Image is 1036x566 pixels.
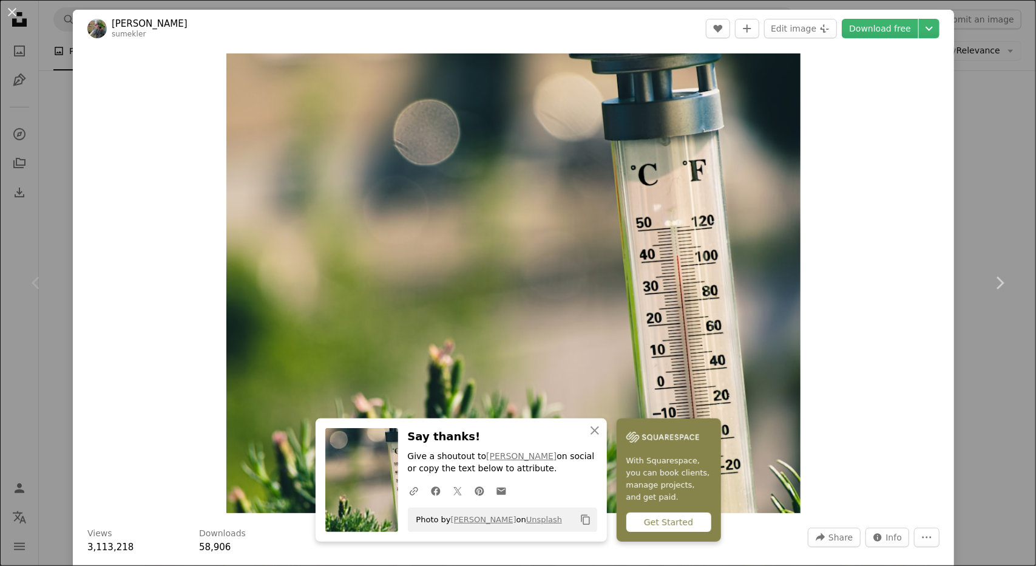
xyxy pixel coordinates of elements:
span: Photo by on [410,510,563,530]
a: Unsplash [526,515,562,524]
a: Share on Facebook [425,479,447,503]
a: [PERSON_NAME] [451,515,516,524]
button: Edit image [764,19,837,38]
h3: Say thanks! [408,428,597,446]
span: 3,113,218 [87,542,134,553]
a: Share on Twitter [447,479,469,503]
span: Info [886,528,902,547]
button: Add to Collection [735,19,759,38]
button: Like [706,19,730,38]
span: 58,906 [199,542,231,553]
a: Share on Pinterest [469,479,490,503]
h3: Views [87,528,112,540]
button: Share this image [808,528,860,547]
button: Choose download size [919,19,940,38]
a: Next [963,225,1036,341]
a: sumekler [112,30,146,38]
a: Share over email [490,479,512,503]
button: Zoom in on this image [226,53,801,513]
a: [PERSON_NAME] [112,18,188,30]
button: Stats about this image [865,528,910,547]
div: Get Started [626,513,711,532]
span: With Squarespace, you can book clients, manage projects, and get paid. [626,455,711,503]
h3: Downloads [199,528,246,540]
img: bokeh photography of thermometer on plant [226,53,801,513]
button: Copy to clipboard [575,510,596,530]
a: Download free [842,19,918,38]
a: [PERSON_NAME] [486,451,557,461]
p: Give a shoutout to on social or copy the text below to attribute. [408,451,597,475]
img: Go to Jarosław Kwoczała's profile [87,19,107,38]
button: More Actions [914,528,940,547]
a: With Squarespace, you can book clients, manage projects, and get paid.Get Started [617,418,721,542]
img: file-1747939142011-51e5cc87e3c9 [626,428,699,446]
span: Share [828,528,853,547]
